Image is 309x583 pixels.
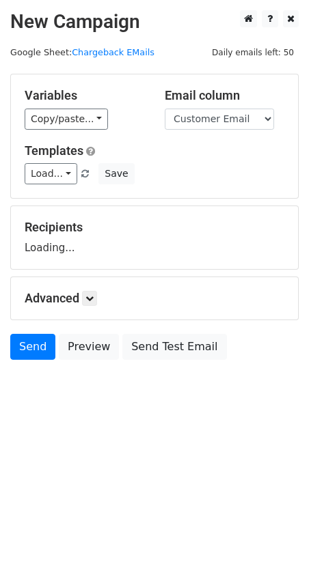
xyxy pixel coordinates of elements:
h5: Variables [25,88,144,103]
h2: New Campaign [10,10,299,33]
a: Chargeback EMails [72,47,154,57]
a: Daily emails left: 50 [207,47,299,57]
a: Templates [25,143,83,158]
a: Send Test Email [122,334,226,360]
div: Loading... [25,220,284,255]
a: Load... [25,163,77,184]
small: Google Sheet: [10,47,154,57]
span: Daily emails left: 50 [207,45,299,60]
h5: Email column [165,88,284,103]
h5: Advanced [25,291,284,306]
a: Copy/paste... [25,109,108,130]
a: Send [10,334,55,360]
a: Preview [59,334,119,360]
h5: Recipients [25,220,284,235]
button: Save [98,163,134,184]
